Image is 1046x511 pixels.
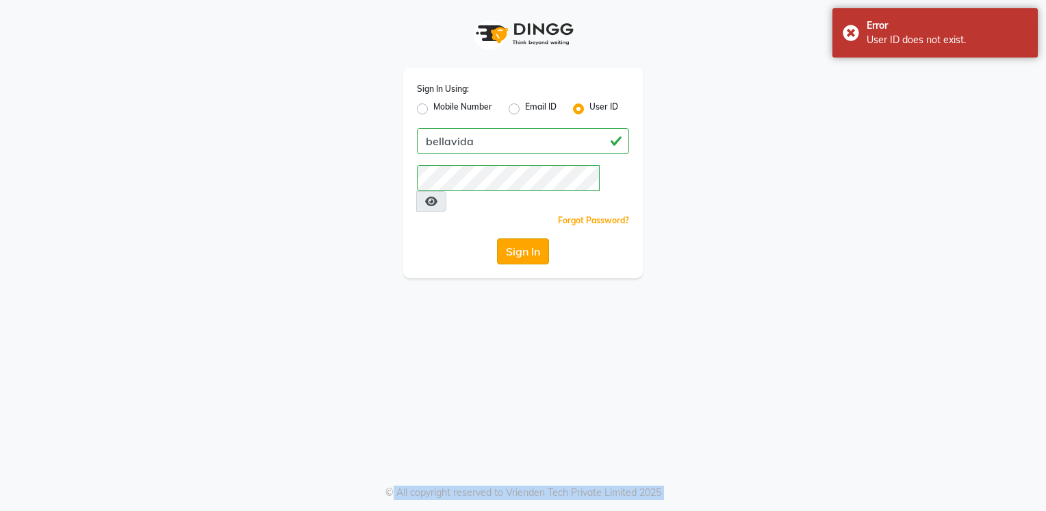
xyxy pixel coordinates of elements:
div: Error [867,18,1028,33]
img: logo1.svg [468,14,578,54]
button: Sign In [497,238,549,264]
label: Email ID [525,101,557,117]
a: Forgot Password? [558,215,629,225]
label: Sign In Using: [417,83,469,95]
label: Mobile Number [433,101,492,117]
div: User ID does not exist. [867,33,1028,47]
input: Username [417,128,629,154]
input: Username [417,165,600,191]
label: User ID [589,101,618,117]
